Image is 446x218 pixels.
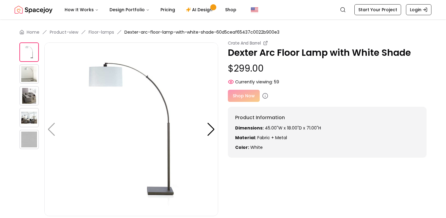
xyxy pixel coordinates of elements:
[218,42,392,216] img: https://storage.googleapis.com/spacejoy-main/assets/60d5ceaf65437c0022b900e3/product_1_p53knbbi207
[235,79,273,85] span: Currently viewing:
[228,47,427,58] p: Dexter Arc Floor Lamp with White Shade
[44,42,218,216] img: https://storage.googleapis.com/spacejoy-main/assets/60d5ceaf65437c0022b900e3/product_0_52oaccgol9j3
[19,108,39,127] img: https://storage.googleapis.com/spacejoy-main/assets/60d5ceaf65437c0022b900e3/product_3_ie9c7f56pjb
[251,6,258,13] img: United States
[250,144,263,150] span: white
[19,29,427,35] nav: breadcrumb
[235,135,256,141] strong: Material:
[235,114,419,121] h6: Product Information
[19,130,39,149] img: https://storage.googleapis.com/spacejoy-main/assets/60d5ceaf65437c0022b900e3/product_0_lkl33hkj5jdc
[89,29,114,35] a: Floor-lamps
[60,4,241,16] nav: Main
[50,29,78,35] a: Product-view
[235,125,419,131] p: 45.00"W x 18.00"D x 71.00"H
[274,79,279,85] span: 59
[406,4,431,15] a: Login
[181,4,219,16] a: AI Design
[235,125,264,131] strong: Dimensions:
[220,4,241,16] a: Shop
[15,4,52,16] img: Spacejoy Logo
[228,63,427,74] p: $299.00
[105,4,154,16] button: Design Portfolio
[19,42,39,62] img: https://storage.googleapis.com/spacejoy-main/assets/60d5ceaf65437c0022b900e3/product_0_52oaccgol9j3
[257,135,287,141] span: Fabric + Metal
[156,4,180,16] a: Pricing
[19,64,39,84] img: https://storage.googleapis.com/spacejoy-main/assets/60d5ceaf65437c0022b900e3/product_1_p53knbbi207
[228,40,261,46] small: Crate And Barrel
[235,144,249,150] strong: Color:
[15,4,52,16] a: Spacejoy
[60,4,103,16] button: How It Works
[124,29,279,35] span: Dexter-arc-floor-lamp-with-white-shade-60d5ceaf65437c0022b900e3
[19,86,39,106] img: https://storage.googleapis.com/spacejoy-main/assets/60d5ceaf65437c0022b900e3/product_2_k60popn74ok8
[354,4,401,15] a: Start Your Project
[27,29,39,35] a: Home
